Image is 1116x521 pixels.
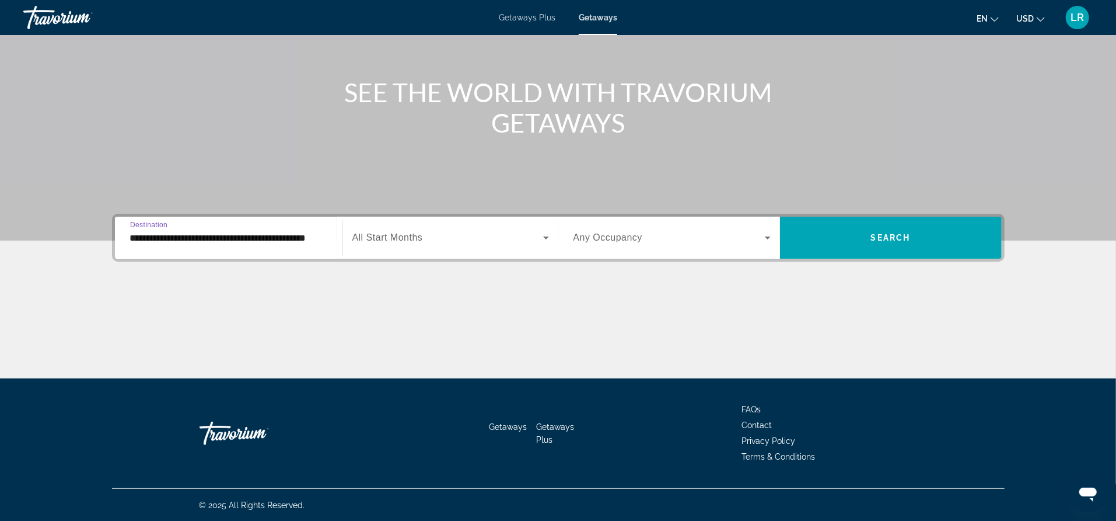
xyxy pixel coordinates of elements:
span: en [977,14,988,23]
span: USD [1016,14,1034,23]
iframe: Button to launch messaging window [1069,474,1107,512]
a: Getaways [489,422,527,432]
a: Getaways Plus [499,13,555,22]
a: Terms & Conditions [742,452,816,461]
button: Change language [977,10,999,27]
button: User Menu [1062,5,1093,30]
span: All Start Months [352,232,423,242]
span: LR [1071,12,1084,23]
a: Contact [742,421,772,430]
span: Destination [130,221,167,228]
a: Privacy Policy [742,436,796,446]
div: Search widget [115,217,1002,259]
a: Travorium [200,416,316,451]
button: Change currency [1016,10,1045,27]
span: Search [871,233,911,242]
a: Getaways Plus [536,422,574,444]
button: Search [780,217,1002,259]
a: Getaways [579,13,617,22]
a: Travorium [23,2,140,33]
a: FAQs [742,405,761,414]
span: © 2025 All Rights Reserved. [200,501,305,510]
h1: SEE THE WORLD WITH TRAVORIUM GETAWAYS [340,77,777,138]
span: Any Occupancy [573,232,643,242]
